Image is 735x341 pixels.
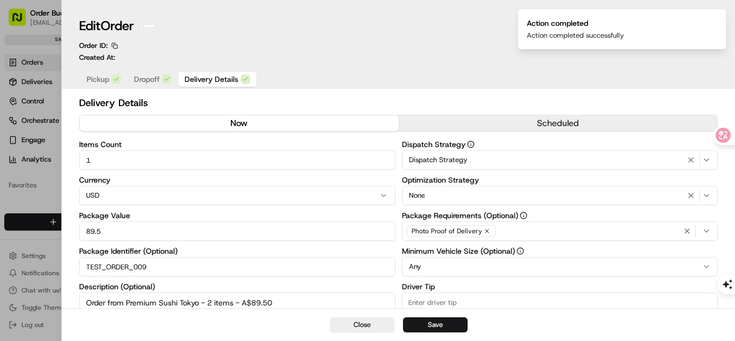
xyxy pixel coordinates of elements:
[11,157,19,166] div: 📗
[22,156,82,167] span: Knowledge Base
[37,114,136,122] div: We're available if you need us!
[134,74,160,85] span: Dropoff
[79,283,395,290] label: Description (Optional)
[401,150,718,170] button: Dispatch Strategy
[79,141,395,148] label: Items Count
[79,53,115,62] p: Created At:
[517,247,524,255] button: Minimum Vehicle Size (Optional)
[329,317,394,332] button: Close
[401,141,718,148] label: Dispatch Strategy
[185,74,238,85] span: Delivery Details
[79,176,395,184] label: Currency
[467,141,475,148] button: Dispatch Strategy
[87,152,177,171] a: 💻API Documentation
[411,227,482,235] span: Photo Proof of Delivery
[101,17,134,34] span: Order
[183,106,196,119] button: Start new chat
[28,69,194,81] input: Got a question? Start typing here...
[11,11,32,32] img: Nash
[11,43,196,60] p: Welcome 👋
[6,152,87,171] a: 📗Knowledge Base
[80,115,399,131] button: now
[401,293,718,312] input: Enter driver tip
[87,74,109,85] span: Pickup
[402,317,467,332] button: Save
[401,221,718,241] button: Photo Proof of Delivery
[102,156,173,167] span: API Documentation
[79,95,718,110] h2: Delivery Details
[401,212,718,219] label: Package Requirements (Optional)
[79,41,108,51] p: Order ID:
[401,176,718,184] label: Optimization Strategy
[408,191,425,200] span: None
[107,183,130,191] span: Pylon
[79,17,134,34] h1: Edit
[79,221,395,241] input: Enter package value
[401,247,718,255] label: Minimum Vehicle Size (Optional)
[76,182,130,191] a: Powered byPylon
[91,157,100,166] div: 💻
[398,115,717,131] button: scheduled
[401,283,718,290] label: Driver Tip
[408,155,467,165] span: Dispatch Strategy
[79,257,395,276] input: Enter package identifier
[79,247,395,255] label: Package Identifier (Optional)
[79,150,395,170] input: Enter items count
[37,103,176,114] div: Start new chat
[520,212,527,219] button: Package Requirements (Optional)
[11,103,30,122] img: 1736555255976-a54dd68f-1ca7-489b-9aae-adbdc363a1c4
[401,186,718,205] button: None
[79,212,395,219] label: Package Value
